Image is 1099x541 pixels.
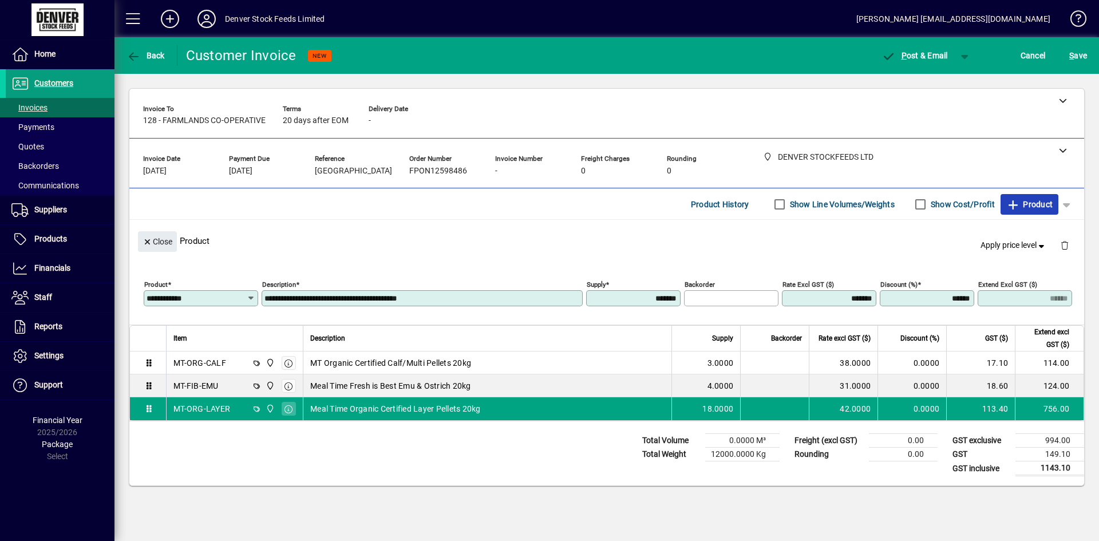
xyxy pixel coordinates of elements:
[705,448,780,461] td: 12000.0000 Kg
[789,448,869,461] td: Rounding
[712,332,733,345] span: Supply
[869,434,938,448] td: 0.00
[310,332,345,345] span: Description
[34,205,67,214] span: Suppliers
[34,322,62,331] span: Reports
[11,161,59,171] span: Backorders
[1006,195,1053,214] span: Product
[1015,434,1084,448] td: 994.00
[34,234,67,243] span: Products
[173,403,230,414] div: MT-ORG-LAYER
[978,281,1037,289] mat-label: Extend excl GST ($)
[985,332,1008,345] span: GST ($)
[143,232,172,251] span: Close
[581,167,586,176] span: 0
[144,281,168,289] mat-label: Product
[1015,397,1084,420] td: 756.00
[1015,352,1084,374] td: 114.00
[495,167,497,176] span: -
[1015,374,1084,397] td: 124.00
[877,374,946,397] td: 0.0000
[313,52,327,60] span: NEW
[114,45,177,66] app-page-header-button: Back
[173,357,226,369] div: MT-ORG-CALF
[262,281,296,289] mat-label: Description
[947,461,1015,476] td: GST inclusive
[6,176,114,195] a: Communications
[6,98,114,117] a: Invoices
[881,51,948,60] span: ost & Email
[1015,448,1084,461] td: 149.10
[1051,231,1078,259] button: Delete
[34,263,70,273] span: Financials
[152,9,188,29] button: Add
[126,51,165,60] span: Back
[637,434,705,448] td: Total Volume
[143,167,167,176] span: [DATE]
[34,78,73,88] span: Customers
[135,236,180,246] app-page-header-button: Close
[6,342,114,370] a: Settings
[11,103,48,112] span: Invoices
[782,281,834,289] mat-label: Rate excl GST ($)
[263,357,276,369] span: DENVER STOCKFEEDS LTD
[946,374,1015,397] td: 18.60
[1022,326,1069,351] span: Extend excl GST ($)
[11,142,44,151] span: Quotes
[587,281,606,289] mat-label: Supply
[42,440,73,449] span: Package
[816,357,871,369] div: 38.0000
[6,283,114,312] a: Staff
[981,239,1047,251] span: Apply price level
[976,235,1051,256] button: Apply price level
[6,196,114,224] a: Suppliers
[946,352,1015,374] td: 17.10
[1018,45,1049,66] button: Cancel
[1015,461,1084,476] td: 1143.10
[6,137,114,156] a: Quotes
[685,281,715,289] mat-label: Backorder
[310,403,481,414] span: Meal Time Organic Certified Layer Pellets 20kg
[1001,194,1058,215] button: Product
[686,194,754,215] button: Product History
[1021,46,1046,65] span: Cancel
[877,352,946,374] td: 0.0000
[310,380,471,392] span: Meal Time Fresh is Best Emu & Ostrich 20kg
[1066,45,1090,66] button: Save
[928,199,995,210] label: Show Cost/Profit
[1062,2,1085,40] a: Knowledge Base
[6,254,114,283] a: Financials
[816,403,871,414] div: 42.0000
[819,332,871,345] span: Rate excl GST ($)
[310,357,471,369] span: MT Organic Certified Calf/Multi Pellets 20kg
[705,434,780,448] td: 0.0000 M³
[263,402,276,415] span: DENVER STOCKFEEDS LTD
[129,220,1084,262] div: Product
[702,403,733,414] span: 18.0000
[263,380,276,392] span: DENVER STOCKFEEDS LTD
[34,351,64,360] span: Settings
[900,332,939,345] span: Discount (%)
[34,380,63,389] span: Support
[869,448,938,461] td: 0.00
[34,293,52,302] span: Staff
[6,40,114,69] a: Home
[876,45,954,66] button: Post & Email
[173,380,219,392] div: MT-FIB-EMU
[946,397,1015,420] td: 113.40
[947,448,1015,461] td: GST
[11,123,54,132] span: Payments
[34,49,56,58] span: Home
[143,116,266,125] span: 128 - FARMLANDS CO-OPERATIVE
[1051,240,1078,250] app-page-header-button: Delete
[788,199,895,210] label: Show Line Volumes/Weights
[947,434,1015,448] td: GST exclusive
[188,9,225,29] button: Profile
[6,225,114,254] a: Products
[637,448,705,461] td: Total Weight
[1069,46,1087,65] span: ave
[877,397,946,420] td: 0.0000
[880,281,918,289] mat-label: Discount (%)
[856,10,1050,28] div: [PERSON_NAME] [EMAIL_ADDRESS][DOMAIN_NAME]
[902,51,907,60] span: P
